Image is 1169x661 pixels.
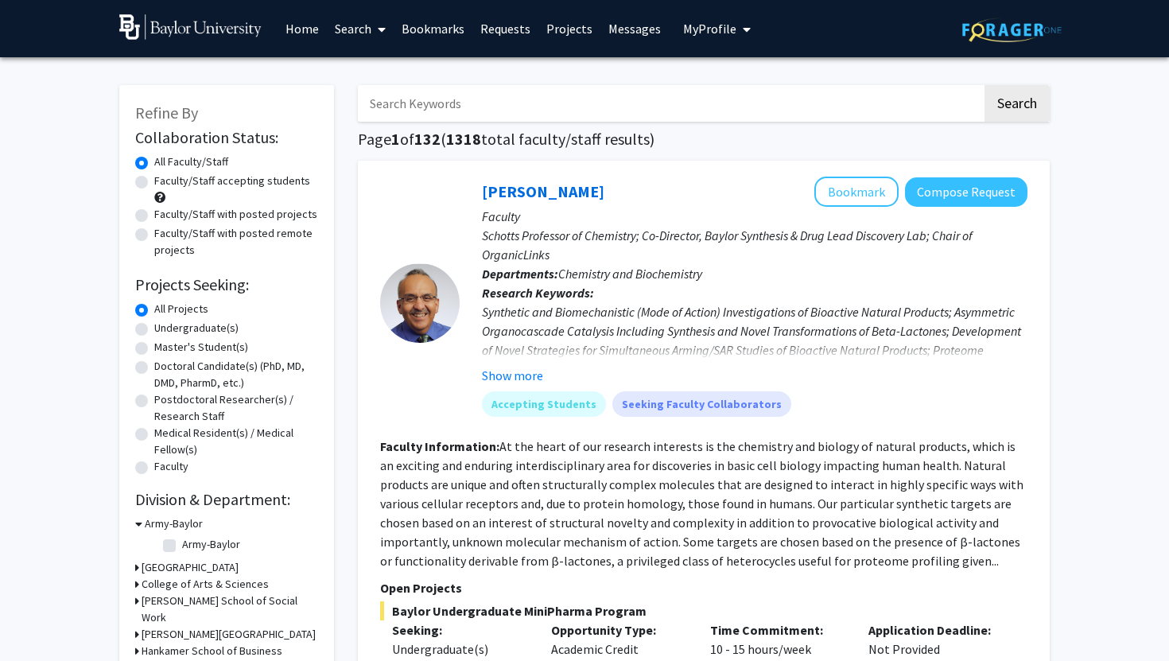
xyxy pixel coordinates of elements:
a: Projects [538,1,600,56]
label: Faculty/Staff with posted remote projects [154,225,318,259]
input: Search Keywords [358,85,982,122]
button: Search [985,85,1050,122]
a: Bookmarks [394,1,472,56]
h2: Projects Seeking: [135,275,318,294]
p: Time Commitment: [710,620,845,640]
a: Messages [600,1,669,56]
h3: [PERSON_NAME] School of Social Work [142,593,318,626]
label: Faculty/Staff accepting students [154,173,310,189]
div: 10 - 15 hours/week [698,620,857,659]
p: Application Deadline: [868,620,1004,640]
mat-chip: Seeking Faculty Collaborators [612,391,791,417]
h3: Hankamer School of Business [142,643,282,659]
a: Home [278,1,327,56]
button: Add Daniel Romo to Bookmarks [814,177,899,207]
div: Academic Credit [539,620,698,659]
span: Baylor Undergraduate MiniPharma Program [380,601,1027,620]
h3: Army-Baylor [145,515,203,532]
span: 1 [391,129,400,149]
p: Schotts Professor of Chemistry; Co-Director, Baylor Synthesis & Drug Lead Discovery Lab; Chair of... [482,226,1027,264]
span: 132 [414,129,441,149]
span: My Profile [683,21,736,37]
p: Faculty [482,207,1027,226]
fg-read-more: At the heart of our research interests is the chemistry and biology of natural products, which is... [380,438,1023,569]
h2: Collaboration Status: [135,128,318,147]
div: Synthetic and Biomechanistic (Mode of Action) Investigations of Bioactive Natural Products; Asymm... [482,302,1027,379]
label: Master's Student(s) [154,339,248,356]
img: ForagerOne Logo [962,17,1062,42]
span: 1318 [446,129,481,149]
h3: [GEOGRAPHIC_DATA] [142,559,239,576]
span: Refine By [135,103,198,122]
label: All Projects [154,301,208,317]
label: Undergraduate(s) [154,320,239,336]
a: Requests [472,1,538,56]
b: Departments: [482,266,558,282]
span: Chemistry and Biochemistry [558,266,702,282]
label: Medical Resident(s) / Medical Fellow(s) [154,425,318,458]
b: Faculty Information: [380,438,499,454]
h1: Page of ( total faculty/staff results) [358,130,1050,149]
label: Doctoral Candidate(s) (PhD, MD, DMD, PharmD, etc.) [154,358,318,391]
p: Opportunity Type: [551,620,686,640]
a: [PERSON_NAME] [482,181,604,201]
label: Faculty/Staff with posted projects [154,206,317,223]
button: Show more [482,366,543,385]
p: Open Projects [380,578,1027,597]
div: Undergraduate(s) [392,640,527,659]
h3: [PERSON_NAME][GEOGRAPHIC_DATA] [142,626,316,643]
label: All Faculty/Staff [154,154,228,170]
mat-chip: Accepting Students [482,391,606,417]
a: Search [327,1,394,56]
b: Research Keywords: [482,285,594,301]
label: Army-Baylor [182,536,240,553]
img: Baylor University Logo [119,14,262,40]
label: Postdoctoral Researcher(s) / Research Staff [154,391,318,425]
p: Seeking: [392,620,527,640]
iframe: Chat [12,589,68,649]
h3: College of Arts & Sciences [142,576,269,593]
h2: Division & Department: [135,490,318,509]
label: Faculty [154,458,188,475]
button: Compose Request to Daniel Romo [905,177,1027,207]
div: Not Provided [856,620,1016,659]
